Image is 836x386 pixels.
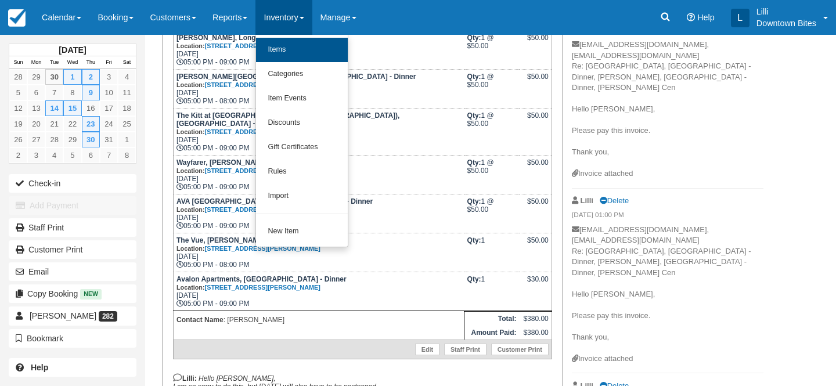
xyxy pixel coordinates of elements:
[522,34,548,51] div: $50.00
[256,160,348,184] a: Rules
[256,111,348,135] a: Discounts
[519,311,552,326] td: $380.00
[173,374,197,383] strong: Lilli:
[522,73,548,90] div: $50.00
[205,284,320,291] a: [STREET_ADDRESS][PERSON_NAME]
[256,38,348,62] a: Items
[9,100,27,116] a: 12
[45,132,63,147] a: 28
[176,275,347,291] strong: Avalon Apartments, [GEOGRAPHIC_DATA] - Dinner
[9,196,136,215] button: Add Payment
[256,219,348,244] a: New Item
[45,69,63,85] a: 30
[118,69,136,85] a: 4
[176,73,416,89] strong: [PERSON_NAME][GEOGRAPHIC_DATA], [GEOGRAPHIC_DATA] - Dinner
[63,147,81,163] a: 5
[522,197,548,215] div: $50.00
[467,158,481,167] strong: Qty
[464,108,520,155] td: 1 @ $50.00
[467,236,481,244] strong: Qty
[687,13,695,21] i: Help
[581,196,593,205] strong: Lilli
[464,194,520,233] td: 1 @ $50.00
[80,289,102,299] span: New
[9,240,136,259] a: Customer Print
[256,184,348,208] a: Import
[45,56,63,69] th: Tue
[59,45,86,55] strong: [DATE]
[464,233,520,272] td: 1
[9,329,136,348] button: Bookmark
[415,344,439,355] a: Edit
[100,100,118,116] a: 17
[9,69,27,85] a: 28
[176,158,320,175] strong: Wayfarer, [PERSON_NAME]
[63,56,81,69] th: Wed
[118,85,136,100] a: 11
[27,116,45,132] a: 20
[173,69,464,108] td: [DATE] 05:00 PM - 08:00 PM
[176,167,320,174] small: Location:
[45,100,63,116] a: 14
[572,168,763,179] div: Invoice attached
[756,6,816,17] p: Lilli
[82,100,100,116] a: 16
[63,116,81,132] a: 22
[572,39,763,168] p: [EMAIL_ADDRESS][DOMAIN_NAME], [EMAIL_ADDRESS][DOMAIN_NAME] Re: [GEOGRAPHIC_DATA], [GEOGRAPHIC_DAT...
[256,86,348,111] a: Item Events
[9,85,27,100] a: 5
[9,56,27,69] th: Sun
[82,69,100,85] a: 2
[9,116,27,132] a: 19
[176,236,320,252] strong: The Vue, [PERSON_NAME]
[63,85,81,100] a: 8
[100,147,118,163] a: 7
[464,311,520,326] th: Total:
[176,81,268,88] small: Location:
[467,275,481,283] strong: Qty
[176,284,320,291] small: Location:
[100,116,118,132] a: 24
[205,206,320,213] a: [STREET_ADDRESS][PERSON_NAME]
[522,158,548,176] div: $50.00
[444,344,487,355] a: Staff Print
[100,69,118,85] a: 3
[82,85,100,100] a: 9
[173,30,464,69] td: [DATE] 05:00 PM - 09:00 PM
[63,69,81,85] a: 1
[173,194,464,233] td: [DATE] 05:00 PM - 09:00 PM
[100,85,118,100] a: 10
[464,155,520,194] td: 1 @ $50.00
[100,132,118,147] a: 31
[27,147,45,163] a: 3
[256,62,348,86] a: Categories
[467,111,481,120] strong: Qty
[173,272,464,311] td: [DATE] 05:00 PM - 09:00 PM
[118,100,136,116] a: 18
[491,344,549,355] a: Customer Print
[205,42,268,49] a: [STREET_ADDRESS]
[464,30,520,69] td: 1 @ $50.00
[572,353,763,365] div: Invoice attached
[8,9,26,27] img: checkfront-main-nav-mini-logo.png
[82,56,100,69] th: Thu
[27,85,45,100] a: 6
[255,35,348,247] ul: Inventory
[118,116,136,132] a: 25
[27,100,45,116] a: 13
[173,233,464,272] td: [DATE] 05:00 PM - 08:00 PM
[63,132,81,147] a: 29
[100,56,118,69] th: Fri
[9,218,136,237] a: Staff Print
[467,197,481,205] strong: Qty
[205,167,320,174] a: [STREET_ADDRESS][PERSON_NAME]
[118,132,136,147] a: 1
[27,56,45,69] th: Mon
[572,225,763,353] p: [EMAIL_ADDRESS][DOMAIN_NAME], [EMAIL_ADDRESS][DOMAIN_NAME] Re: [GEOGRAPHIC_DATA], [GEOGRAPHIC_DAT...
[176,206,320,213] small: Location:
[173,108,464,155] td: [DATE] 05:00 PM - 09:00 PM
[45,85,63,100] a: 7
[176,42,268,49] small: Location:
[176,128,320,135] small: Location:
[205,245,320,252] a: [STREET_ADDRESS][PERSON_NAME]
